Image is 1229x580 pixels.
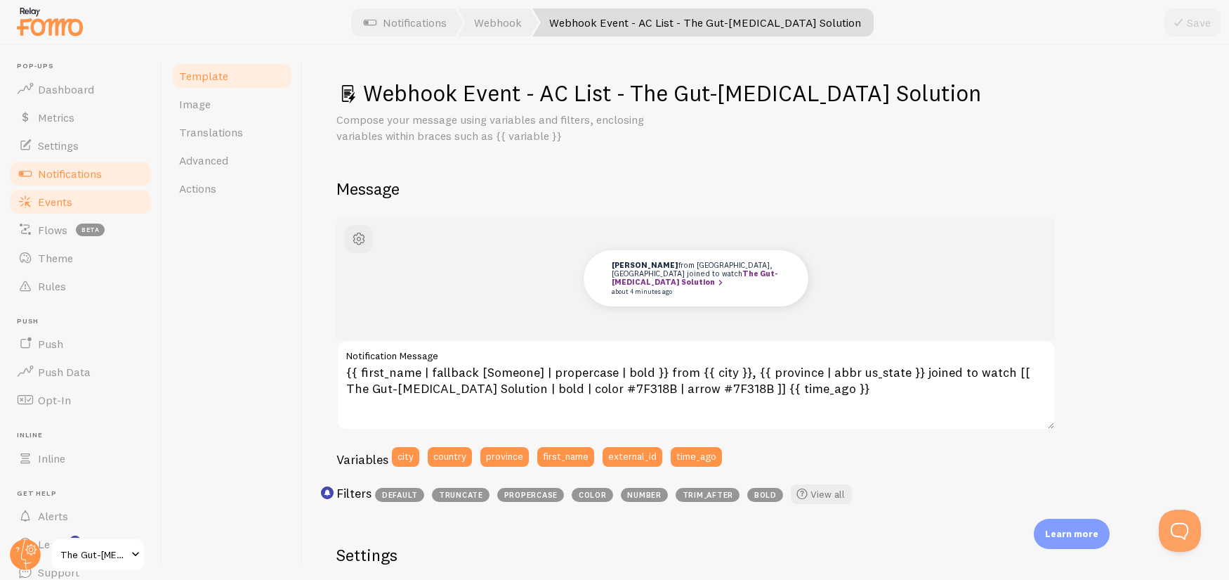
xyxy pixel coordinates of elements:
[76,224,105,236] span: beta
[171,118,294,146] a: Translations
[676,488,740,502] span: trim_after
[38,195,72,209] span: Events
[336,112,673,144] p: Compose your message using variables and filters, enclosing variables within braces such as {{ va...
[179,153,228,167] span: Advanced
[38,110,74,124] span: Metrics
[612,288,776,295] small: about 4 minutes ago
[375,488,424,502] span: default
[15,4,85,39] img: fomo-relay-logo-orange.svg
[8,272,153,300] a: Rules
[179,181,216,195] span: Actions
[791,484,852,504] a: View all
[8,358,153,386] a: Push Data
[38,451,65,465] span: Inline
[38,251,73,265] span: Theme
[60,546,127,563] span: The Gut-[MEDICAL_DATA] Solution
[8,75,153,103] a: Dashboard
[38,565,79,579] span: Support
[171,146,294,174] a: Advanced
[336,340,1056,364] label: Notification Message
[392,447,419,467] button: city
[603,447,662,467] button: external_id
[8,131,153,160] a: Settings
[17,431,153,440] span: Inline
[179,125,243,139] span: Translations
[480,447,529,467] button: province
[179,69,228,83] span: Template
[1159,510,1201,552] iframe: Help Scout Beacon - Open
[51,538,145,572] a: The Gut-[MEDICAL_DATA] Solution
[8,330,153,358] a: Push
[8,103,153,131] a: Metrics
[621,488,668,502] span: number
[336,544,758,566] h2: Settings
[8,216,153,244] a: Flows beta
[17,62,153,71] span: Pop-ups
[38,509,68,523] span: Alerts
[171,90,294,118] a: Image
[8,530,153,558] a: Learn
[17,489,153,498] span: Get Help
[38,365,91,379] span: Push Data
[671,447,722,467] button: time_ago
[179,97,211,111] span: Image
[612,261,780,295] p: from [GEOGRAPHIC_DATA], [GEOGRAPHIC_DATA] joined to watch
[38,537,67,551] span: Learn
[321,486,334,499] svg: <p>Use filters like | propercase to change CITY to City in your templates</p>
[537,447,594,467] button: first_name
[747,488,783,502] span: bold
[38,393,71,407] span: Opt-In
[612,269,777,287] strong: The Gut-[MEDICAL_DATA] Solution
[171,174,294,202] a: Actions
[336,451,388,468] h3: Variables
[336,178,1195,200] h2: Message
[38,82,94,96] span: Dashboard
[8,386,153,414] a: Opt-In
[8,160,153,188] a: Notifications
[69,536,81,548] svg: <p>Watch New Feature Tutorials!</p>
[171,62,294,90] a: Template
[612,260,678,270] strong: [PERSON_NAME]
[8,444,153,472] a: Inline
[38,337,63,351] span: Push
[38,167,102,181] span: Notifications
[8,188,153,216] a: Events
[428,447,472,467] button: country
[38,279,66,293] span: Rules
[8,502,153,530] a: Alerts
[336,485,372,501] h3: Filters
[1045,527,1098,541] p: Learn more
[432,488,489,502] span: truncate
[8,244,153,272] a: Theme
[1034,519,1110,549] div: Learn more
[17,317,153,326] span: Push
[497,488,564,502] span: propercase
[38,223,67,237] span: Flows
[336,79,1195,108] h1: Webhook Event - AC List - The Gut-[MEDICAL_DATA] Solution
[572,488,613,502] span: color
[38,138,79,153] span: Settings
